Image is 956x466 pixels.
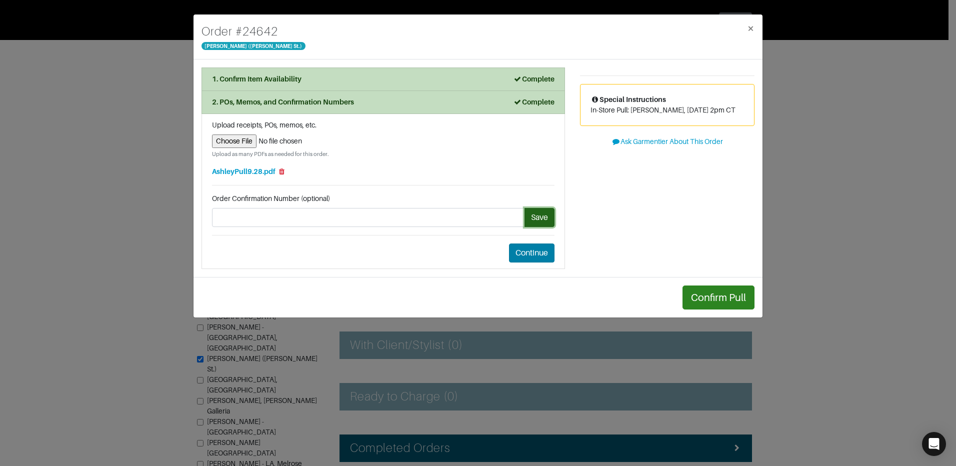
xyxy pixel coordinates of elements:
[580,134,754,149] button: Ask Garmentier About This Order
[201,22,305,40] h4: Order # 24642
[212,75,301,83] strong: 1. Confirm Item Availability
[590,105,744,115] p: In-Store Pull: [PERSON_NAME], [DATE] 2pm CT
[212,98,354,106] strong: 2. POs, Memos, and Confirmation Numbers
[524,208,554,227] button: Save
[509,243,554,262] button: Continue
[590,95,666,103] span: Special Instructions
[513,75,554,83] strong: Complete
[212,193,330,204] label: Order Confirmation Number (optional)
[212,120,316,130] label: Upload receipts, POs, memos, etc.
[922,432,946,456] div: Open Intercom Messenger
[212,150,554,158] small: Upload as many PDFs as needed for this order.
[201,42,305,50] span: [PERSON_NAME] ([PERSON_NAME] St.)
[212,167,275,175] a: AshleyPull9.28.pdf
[513,98,554,106] strong: Complete
[747,21,754,35] span: ×
[739,14,762,42] button: Close
[682,285,754,309] button: Confirm Pull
